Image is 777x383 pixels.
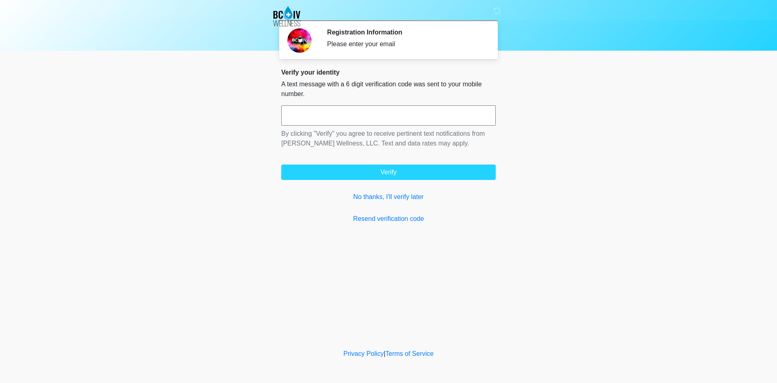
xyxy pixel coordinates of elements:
p: By clicking "Verify" you agree to receive pertinent text notifications from [PERSON_NAME] Wellnes... [281,129,496,148]
h2: Verify your identity [281,68,496,76]
img: Agent Avatar [287,28,312,53]
a: No thanks, I'll verify later [281,192,496,202]
div: Please enter your email [327,39,484,49]
a: Terms of Service [385,350,433,357]
a: | [384,350,385,357]
a: Privacy Policy [344,350,384,357]
a: Resend verification code [281,214,496,224]
img: BC IV Wellness, LLC Logo [273,6,300,26]
button: Verify [281,165,496,180]
p: A text message with a 6 digit verification code was sent to your mobile number. [281,79,496,99]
